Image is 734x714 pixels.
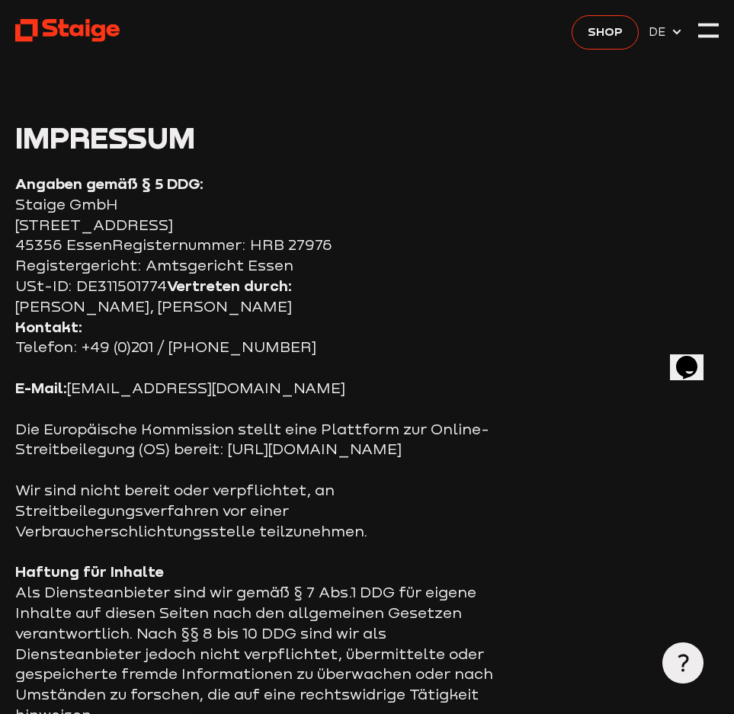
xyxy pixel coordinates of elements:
p: [EMAIL_ADDRESS][DOMAIN_NAME] [15,378,511,399]
p: Telefon: +49 (0)201 / [PHONE_NUMBER] [15,317,511,358]
strong: Haftung für Inhalte [15,562,164,580]
span: Shop [588,23,623,40]
iframe: chat widget [670,335,719,380]
a: Shop [572,15,639,50]
span: DE [649,23,671,40]
strong: Angaben gemäß § 5 DDG: [15,174,204,192]
p: Wir sind nicht bereit oder verpflichtet, an Streitbeilegungsverfahren vor einer Verbraucherschlic... [15,480,511,541]
span: Impressum [15,120,195,155]
strong: Vertreten durch: [167,277,292,294]
p: Die Europäische Kommission stellt eine Plattform zur Online-Streitbeilegung (OS) bereit: [URL][DO... [15,419,511,460]
strong: Kontakt: [15,318,82,335]
strong: E-Mail: [15,379,67,396]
